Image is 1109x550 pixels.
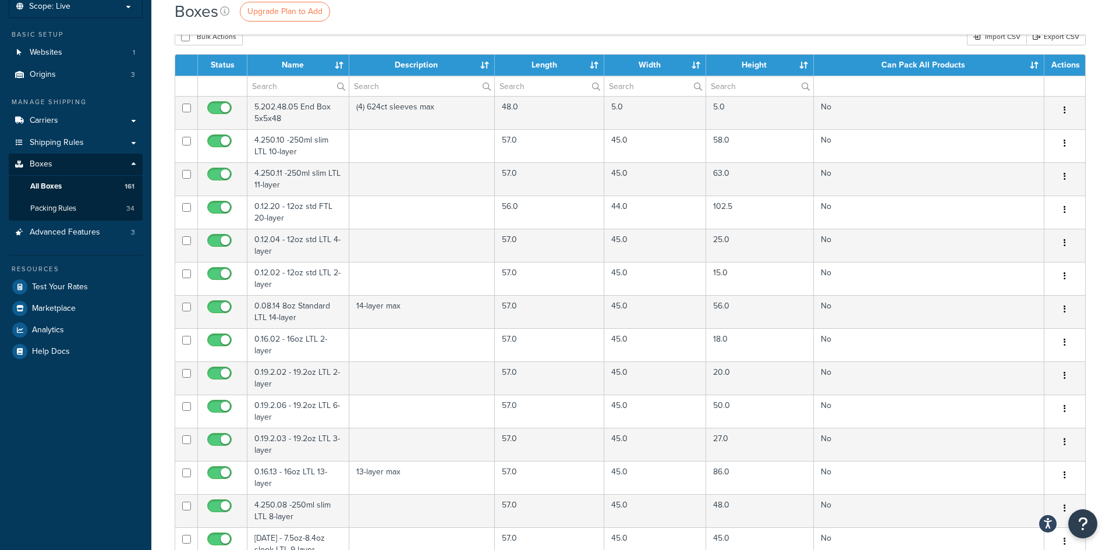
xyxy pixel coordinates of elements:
td: No [814,494,1044,527]
li: All Boxes [9,176,143,197]
td: 57.0 [495,395,604,428]
td: 45.0 [604,229,706,262]
div: Import CSV [967,28,1026,45]
td: 5.0 [706,96,814,129]
td: 86.0 [706,461,814,494]
th: Height : activate to sort column ascending [706,55,814,76]
td: 45.0 [604,162,706,196]
span: Origins [30,70,56,80]
input: Search [495,76,604,96]
td: 56.0 [495,196,604,229]
td: 0.19.2.03 - 19.2oz LTL 3-layer [247,428,349,461]
div: Manage Shipping [9,97,143,107]
th: Width : activate to sort column ascending [604,55,706,76]
td: 20.0 [706,361,814,395]
td: 45.0 [604,461,706,494]
td: 15.0 [706,262,814,295]
td: 5.202.48.05 End Box 5x5x48 [247,96,349,129]
li: Advanced Features [9,222,143,243]
td: 13-layer max [349,461,495,494]
td: 0.12.04 - 12oz std LTL 4-layer [247,229,349,262]
td: 18.0 [706,328,814,361]
td: 50.0 [706,395,814,428]
td: No [814,428,1044,461]
td: 57.0 [495,129,604,162]
a: Shipping Rules [9,132,143,154]
span: 34 [126,204,134,214]
td: 57.0 [495,162,604,196]
th: Name : activate to sort column ascending [247,55,349,76]
td: (4) 624ct sleeves max [349,96,495,129]
span: Marketplace [32,304,76,314]
a: Carriers [9,110,143,132]
span: Carriers [30,116,58,126]
span: Shipping Rules [30,138,84,148]
span: Advanced Features [30,228,100,237]
input: Search [604,76,706,96]
th: Description : activate to sort column ascending [349,55,495,76]
td: 0.19.2.06 - 19.2oz LTL 6-layer [247,395,349,428]
td: No [814,361,1044,395]
span: Scope: Live [29,2,70,12]
td: 45.0 [604,494,706,527]
th: Status [198,55,247,76]
td: 102.5 [706,196,814,229]
span: Boxes [30,159,52,169]
a: Marketplace [9,298,143,319]
td: 4.250.08 -250ml slim LTL 8-layer [247,494,349,527]
th: Can Pack All Products : activate to sort column ascending [814,55,1044,76]
td: 57.0 [495,494,604,527]
td: 45.0 [604,262,706,295]
td: 48.0 [706,494,814,527]
td: 57.0 [495,461,604,494]
input: Search [349,76,495,96]
a: Help Docs [9,341,143,362]
td: No [814,262,1044,295]
a: Origins 3 [9,64,143,86]
a: Advanced Features 3 [9,222,143,243]
td: 58.0 [706,129,814,162]
span: 3 [131,70,135,80]
a: All Boxes 161 [9,176,143,197]
td: 57.0 [495,295,604,328]
a: Upgrade Plan to Add [240,2,330,22]
td: 5.0 [604,96,706,129]
td: No [814,328,1044,361]
a: Websites 1 [9,42,143,63]
span: 161 [125,182,134,191]
td: 0.12.02 - 12oz std LTL 2-layer [247,262,349,295]
td: No [814,129,1044,162]
td: No [814,461,1044,494]
a: Boxes [9,154,143,175]
td: No [814,229,1044,262]
td: 45.0 [604,328,706,361]
span: Websites [30,48,62,58]
td: 27.0 [706,428,814,461]
td: 44.0 [604,196,706,229]
td: No [814,196,1044,229]
td: No [814,162,1044,196]
div: Resources [9,264,143,274]
td: 4.250.10 -250ml slim LTL 10-layer [247,129,349,162]
span: Help Docs [32,347,70,357]
td: 4.250.11 -250ml slim LTL 11-layer [247,162,349,196]
li: Test Your Rates [9,276,143,297]
li: Websites [9,42,143,63]
span: Packing Rules [30,204,76,214]
td: 63.0 [706,162,814,196]
td: No [814,295,1044,328]
li: Packing Rules [9,198,143,219]
td: 25.0 [706,229,814,262]
span: 3 [131,228,135,237]
a: Analytics [9,320,143,340]
td: 0.12.20 - 12oz std FTL 20-layer [247,196,349,229]
span: Upgrade Plan to Add [247,5,323,17]
td: 14-layer max [349,295,495,328]
span: 1 [133,48,135,58]
td: 57.0 [495,428,604,461]
td: No [814,96,1044,129]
